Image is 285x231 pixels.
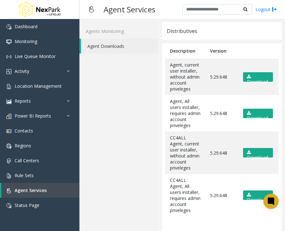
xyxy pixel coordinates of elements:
[6,129,11,134] img: 'icon'
[6,84,11,89] img: 'icon'
[6,173,11,178] img: 'icon'
[205,43,237,59] th: Version
[86,2,97,17] img: pageIcon
[165,174,205,216] td: CC4ALL Agent, All users installer, requires admin account priveleges
[6,24,11,29] img: 'icon'
[15,53,56,59] span: Live Queue Monitor
[205,174,237,216] td: 5.29.648
[15,113,51,119] span: Power BI Reports
[15,187,47,193] span: Agent Services
[15,38,37,44] span: Monitoring
[255,6,277,13] a: Logout
[243,190,273,200] a: Download
[1,183,79,198] a: Agent Services
[15,83,62,89] span: Location Management
[15,172,34,178] span: Rule Sets
[243,109,273,118] a: Download
[165,43,205,59] th: Description
[15,128,33,134] span: Contacts
[167,27,197,35] div: Distributives
[6,203,11,208] img: 'icon'
[15,98,31,104] span: Reports
[15,202,39,208] span: Status Page
[165,95,205,132] td: Agent, All users installer, requires admin account priveleges
[81,39,159,54] a: Agent Downloads
[165,132,205,174] td: CC4ALL Agent, current user installer, without admin account priveleges
[165,59,205,95] td: Agent, current user installer, without admin account priveleges
[15,157,39,164] span: Call Centers
[205,59,237,95] td: 5.29.648
[6,158,11,164] img: 'icon'
[100,2,159,17] h3: Agent Services
[6,54,11,59] img: 'icon'
[272,6,277,13] img: logout
[15,143,31,149] span: Regions
[243,72,273,82] a: Download
[205,132,237,174] td: 5.29.648
[6,144,11,149] img: 'icon'
[6,188,11,193] img: 'icon'
[6,69,11,74] img: 'icon'
[79,24,159,39] a: Agents Monitoring
[205,95,237,132] td: 5.29.648
[15,23,37,29] span: Dashboard
[15,68,29,74] span: Activity
[6,114,11,119] img: 'icon'
[6,99,11,104] img: 'icon'
[243,148,273,157] a: Download
[6,39,11,44] img: 'icon'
